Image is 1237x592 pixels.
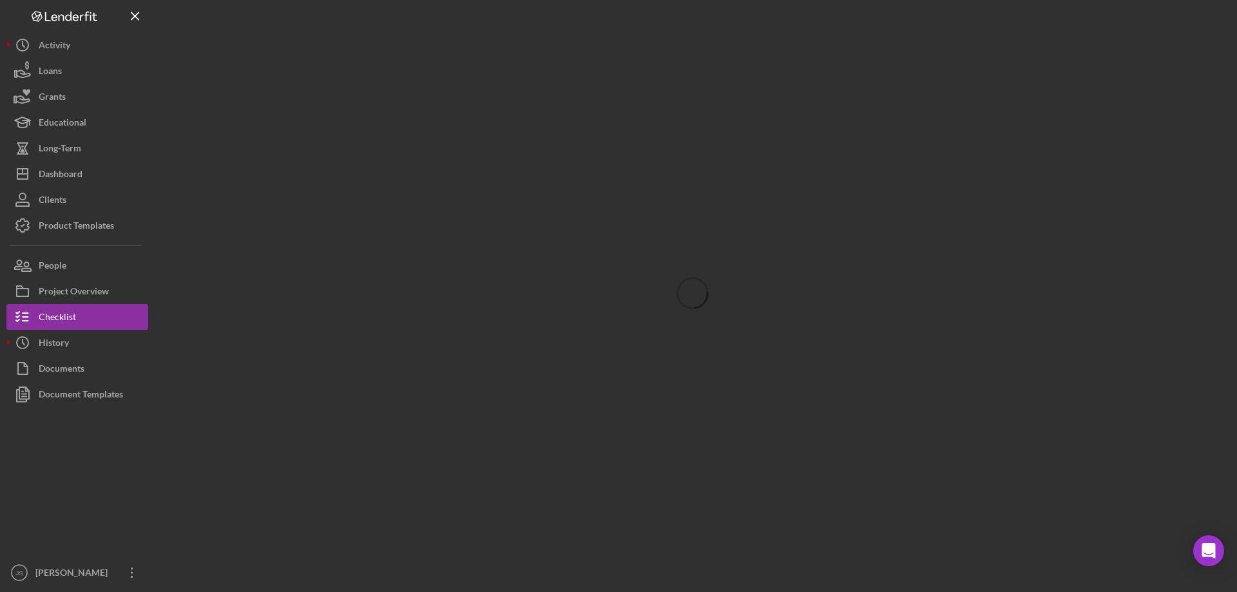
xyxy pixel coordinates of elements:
div: Open Intercom Messenger [1193,535,1224,566]
button: Educational [6,110,148,135]
button: Documents [6,356,148,381]
div: Clients [39,187,66,216]
button: Checklist [6,304,148,330]
button: Activity [6,32,148,58]
button: JS[PERSON_NAME] [6,560,148,586]
div: Checklist [39,304,76,333]
div: Long-Term [39,135,81,164]
div: [PERSON_NAME] [32,560,116,589]
button: Clients [6,187,148,213]
div: Project Overview [39,278,109,307]
button: Grants [6,84,148,110]
div: People [39,253,66,282]
div: Documents [39,356,84,385]
button: People [6,253,148,278]
button: Dashboard [6,161,148,187]
button: Product Templates [6,213,148,238]
div: Document Templates [39,381,123,410]
button: History [6,330,148,356]
button: Document Templates [6,381,148,407]
button: Long-Term [6,135,148,161]
div: Activity [39,32,70,61]
button: Project Overview [6,278,148,304]
div: Grants [39,84,66,113]
div: History [39,330,69,359]
button: Loans [6,58,148,84]
div: Product Templates [39,213,114,242]
text: JS [15,569,23,577]
div: Loans [39,58,62,87]
div: Educational [39,110,86,138]
div: Dashboard [39,161,82,190]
